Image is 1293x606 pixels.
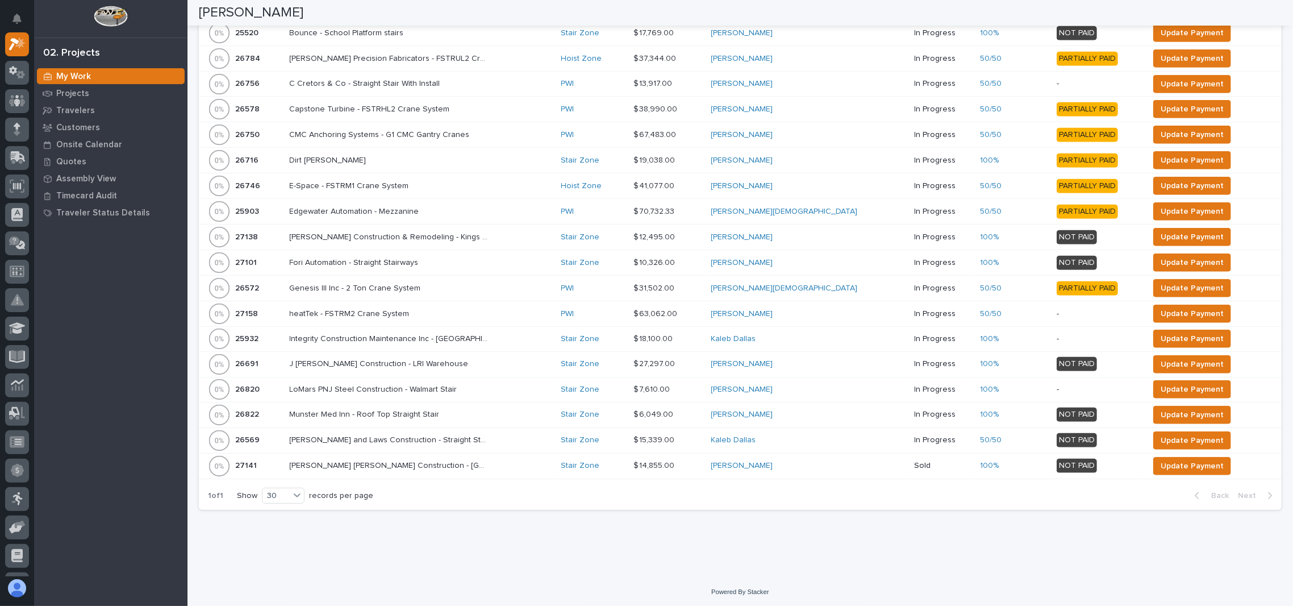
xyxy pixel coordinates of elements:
p: Fori Automation - Straight Stairways [290,256,421,268]
span: Update Payment [1161,26,1224,40]
p: $ 31,502.00 [634,281,677,293]
p: Integrity Construction Maintenance Inc - Saint John's Church - Straight Stair [290,332,491,344]
a: 50/50 [981,309,1002,319]
p: In Progress [915,410,971,420]
p: In Progress [915,334,971,344]
a: Hoist Zone [561,54,602,64]
p: $ 12,495.00 [634,230,678,242]
p: In Progress [915,79,971,89]
p: Dirt [PERSON_NAME] [290,153,369,165]
a: Stair Zone [561,385,600,395]
a: My Work [34,68,187,85]
p: 27158 [235,307,260,319]
p: $ 63,062.00 [634,307,680,319]
a: 50/50 [981,207,1002,217]
button: Update Payment [1153,380,1231,399]
a: 100% [981,410,999,420]
p: 25520 [235,26,261,38]
span: Next [1238,491,1263,501]
a: Stair Zone [561,359,600,369]
a: Stair Zone [561,28,600,38]
tr: 2675026750 CMC Anchoring Systems - G1 CMC Gantry CranesCMC Anchoring Systems - G1 CMC Gantry Cran... [199,122,1282,148]
button: Update Payment [1153,49,1231,68]
a: Timecard Audit [34,187,187,204]
p: Travelers [56,106,95,116]
div: PARTIALLY PAID [1057,52,1118,66]
p: 26784 [235,52,262,64]
span: Update Payment [1161,230,1224,244]
a: 100% [981,461,999,471]
p: $ 7,610.00 [634,383,673,395]
a: [PERSON_NAME] [711,233,773,242]
tr: 2656926569 [PERSON_NAME] and Laws Construction - Straight Stair - [GEOGRAPHIC_DATA][PERSON_NAME] ... [199,427,1282,453]
a: [PERSON_NAME] [711,181,773,191]
p: $ 6,049.00 [634,408,676,420]
a: 100% [981,258,999,268]
p: 26822 [235,408,261,420]
p: 26756 [235,77,262,89]
a: PWI [561,130,574,140]
a: Stair Zone [561,258,600,268]
p: Customers [56,123,100,133]
span: Update Payment [1161,358,1224,371]
a: Kaleb Dallas [711,435,756,445]
span: Update Payment [1161,332,1224,346]
p: 26820 [235,383,262,395]
p: Show [237,491,257,501]
tr: 2671626716 Dirt [PERSON_NAME]Dirt [PERSON_NAME] Stair Zone $ 19,038.00$ 19,038.00 [PERSON_NAME] I... [199,148,1282,173]
tr: 2675626756 C Cretors & Co - Straight Stair With InstallC Cretors & Co - Straight Stair With Insta... [199,72,1282,97]
button: Update Payment [1153,100,1231,118]
button: Update Payment [1153,177,1231,195]
h2: [PERSON_NAME] [199,5,303,21]
button: users-avatar [5,576,29,600]
tr: 2590325903 Edgewater Automation - MezzanineEdgewater Automation - Mezzanine PWI $ 70,732.33$ 70,7... [199,199,1282,225]
button: Update Payment [1153,24,1231,42]
span: Update Payment [1161,179,1224,193]
p: E-Space - FSTRM1 Crane System [290,179,411,191]
div: PARTIALLY PAID [1057,281,1118,296]
button: Update Payment [1153,279,1231,297]
p: 25932 [235,332,261,344]
a: [PERSON_NAME] [711,258,773,268]
div: PARTIALLY PAID [1057,205,1118,219]
p: 26750 [235,128,262,140]
p: CMC Anchoring Systems - G1 CMC Gantry Cranes [290,128,472,140]
tr: 2674626746 E-Space - FSTRM1 Crane SystemE-Space - FSTRM1 Crane System Hoist Zone $ 41,077.00$ 41,... [199,173,1282,199]
p: $ 10,326.00 [634,256,678,268]
div: PARTIALLY PAID [1057,179,1118,193]
div: NOT PAID [1057,459,1097,473]
span: Update Payment [1161,77,1224,91]
button: Update Payment [1153,254,1231,272]
p: 26578 [235,102,262,114]
div: 30 [262,490,290,502]
p: 1 of 1 [199,482,232,510]
a: 50/50 [981,54,1002,64]
a: Stair Zone [561,461,600,471]
div: PARTIALLY PAID [1057,153,1118,168]
button: Back [1186,491,1233,501]
div: PARTIALLY PAID [1057,128,1118,142]
tr: 2657226572 Genesis III Inc - 2 Ton Crane SystemGenesis III Inc - 2 Ton Crane System PWI $ 31,502.... [199,276,1282,301]
p: - [1057,385,1140,395]
div: Notifications [14,14,29,32]
a: Stair Zone [561,435,600,445]
a: 100% [981,233,999,242]
div: NOT PAID [1057,230,1097,244]
p: In Progress [915,130,971,140]
a: Assembly View [34,170,187,187]
p: [PERSON_NAME] [PERSON_NAME] Construction - [GEOGRAPHIC_DATA][PERSON_NAME] [290,459,491,471]
span: Update Payment [1161,459,1224,473]
p: Projects [56,89,89,99]
button: Update Payment [1153,305,1231,323]
span: Update Payment [1161,307,1224,321]
a: 50/50 [981,79,1002,89]
a: [PERSON_NAME] [711,156,773,165]
p: $ 13,917.00 [634,77,675,89]
button: Update Payment [1153,228,1231,246]
p: 27141 [235,459,259,471]
span: Update Payment [1161,52,1224,65]
p: In Progress [915,207,971,217]
span: Update Payment [1161,153,1224,167]
span: Update Payment [1161,102,1224,116]
p: $ 18,100.00 [634,332,675,344]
